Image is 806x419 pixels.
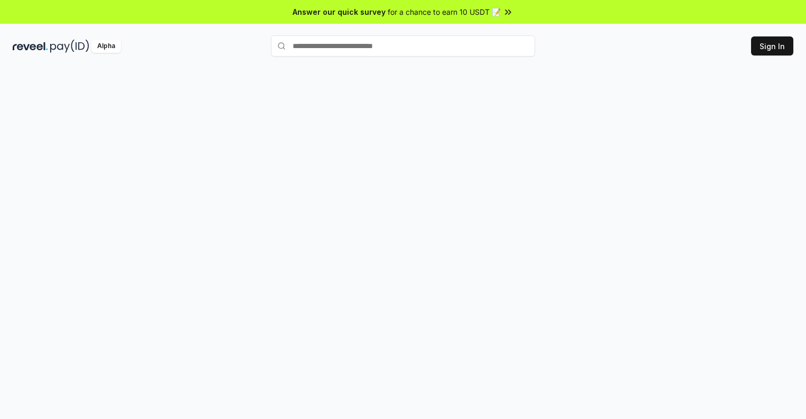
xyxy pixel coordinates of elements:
[293,6,386,17] span: Answer our quick survey
[388,6,501,17] span: for a chance to earn 10 USDT 📝
[751,36,793,55] button: Sign In
[50,40,89,53] img: pay_id
[13,40,48,53] img: reveel_dark
[91,40,121,53] div: Alpha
